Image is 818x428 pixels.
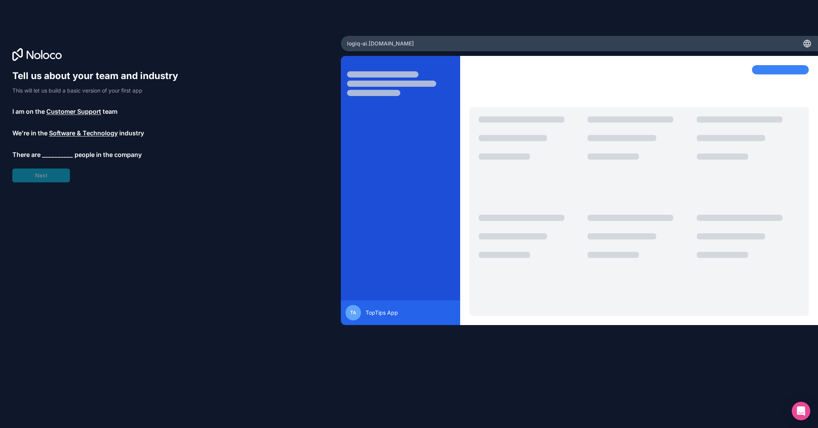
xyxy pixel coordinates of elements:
[12,70,185,82] h1: Tell us about your team and industry
[792,402,810,420] div: Open Intercom Messenger
[12,128,47,138] span: We’re in the
[347,40,414,47] span: logiq-ai .[DOMAIN_NAME]
[75,150,142,159] span: people in the company
[119,128,144,138] span: industry
[12,150,41,159] span: There are
[12,87,185,94] p: This will let us build a basic version of your first app
[350,310,356,316] span: TA
[42,150,73,159] span: __________
[46,107,101,116] span: Customer Support
[12,107,45,116] span: I am on the
[103,107,117,116] span: team
[366,309,398,317] span: TopTips App
[49,128,118,138] span: Software & Technology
